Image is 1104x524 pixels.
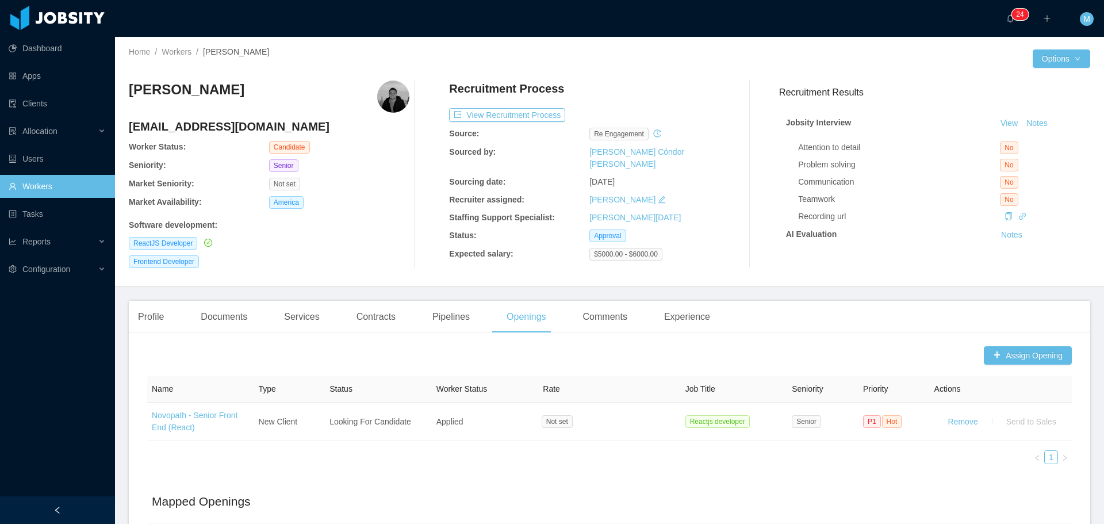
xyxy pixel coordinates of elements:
[9,175,106,198] a: icon: userWorkers
[863,384,888,393] span: Priority
[996,118,1022,128] a: View
[1000,176,1018,189] span: No
[1005,212,1013,220] i: icon: copy
[1045,451,1057,464] a: 1
[798,159,1000,171] div: Problem solving
[1020,9,1024,20] p: 4
[589,128,649,140] span: re engagement
[269,141,310,154] span: Candidate
[449,249,513,258] b: Expected salary:
[9,64,106,87] a: icon: appstoreApps
[129,179,194,188] b: Market Seniority:
[129,81,244,99] h3: [PERSON_NAME]
[1058,450,1072,464] li: Next Page
[589,195,655,204] a: [PERSON_NAME]
[22,237,51,246] span: Reports
[449,213,555,222] b: Staffing Support Specialist:
[1044,450,1058,464] li: 1
[9,37,106,60] a: icon: pie-chartDashboard
[798,193,1000,205] div: Teamwork
[1011,9,1028,20] sup: 24
[1006,14,1014,22] i: icon: bell
[497,301,555,333] div: Openings
[129,301,173,333] div: Profile
[269,196,304,209] span: America
[997,412,1065,431] button: Send to Sales
[203,47,269,56] span: [PERSON_NAME]
[779,85,1090,100] h3: Recruitment Results
[9,92,106,115] a: icon: auditClients
[449,110,565,120] a: icon: exportView Recruitment Process
[449,108,565,122] button: icon: exportView Recruitment Process
[863,415,881,428] span: P1
[1083,12,1090,26] span: M
[1016,9,1020,20] p: 2
[589,177,615,186] span: [DATE]
[658,196,666,204] i: icon: edit
[882,415,902,428] span: Hot
[685,384,715,393] span: Job Title
[152,384,173,393] span: Name
[449,177,505,186] b: Sourcing date:
[129,118,409,135] h4: [EMAIL_ADDRESS][DOMAIN_NAME]
[377,81,409,113] img: d5a45be3-7130-47c2-89d6-cb4f74eb5710_68ed072ff22b5-400w.png
[9,265,17,273] i: icon: setting
[275,301,328,333] div: Services
[129,255,199,268] span: Frontend Developer
[152,411,237,432] a: Novopath - Senior Front End (React)
[449,195,524,204] b: Recruiter assigned:
[191,301,256,333] div: Documents
[449,129,479,138] b: Source:
[1000,193,1018,206] span: No
[653,129,661,137] i: icon: history
[574,301,637,333] div: Comments
[129,47,150,56] a: Home
[329,384,352,393] span: Status
[589,213,681,222] a: [PERSON_NAME][DATE]
[254,403,325,441] td: New Client
[589,248,662,261] span: $5000.00 - $6000.00
[202,238,212,247] a: icon: check-circle
[449,231,476,240] b: Status:
[786,230,837,239] strong: AI Evaluation
[792,415,821,428] span: Senior
[162,47,191,56] a: Workers
[543,384,560,393] span: Rate
[589,230,626,242] span: Approval
[449,81,564,97] h4: Recruitment Process
[1061,454,1068,461] i: icon: right
[1030,450,1044,464] li: Previous Page
[204,239,212,247] i: icon: check-circle
[798,176,1000,188] div: Communication
[939,412,987,431] button: Remove
[129,160,166,170] b: Seniority:
[9,238,17,246] i: icon: line-chart
[1000,141,1018,154] span: No
[155,47,157,56] span: /
[1034,454,1041,461] i: icon: left
[996,228,1027,242] button: Notes
[269,159,298,172] span: Senior
[1000,159,1018,171] span: No
[449,147,496,156] b: Sourced by:
[22,127,57,136] span: Allocation
[22,265,70,274] span: Configuration
[1018,212,1026,221] a: icon: link
[1033,49,1090,68] button: Optionsicon: down
[436,384,487,393] span: Worker Status
[9,202,106,225] a: icon: profileTasks
[798,141,1000,154] div: Attention to detail
[984,346,1072,365] button: icon: plusAssign Opening
[1043,14,1051,22] i: icon: plus
[542,415,573,428] span: Not set
[269,178,300,190] span: Not set
[9,147,106,170] a: icon: robotUsers
[196,47,198,56] span: /
[792,384,823,393] span: Seniority
[934,384,961,393] span: Actions
[685,415,750,428] span: Reactjs developer
[9,127,17,135] i: icon: solution
[152,492,1067,511] h2: Mapped Openings
[129,220,217,230] b: Software development :
[129,237,197,250] span: ReactJS Developer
